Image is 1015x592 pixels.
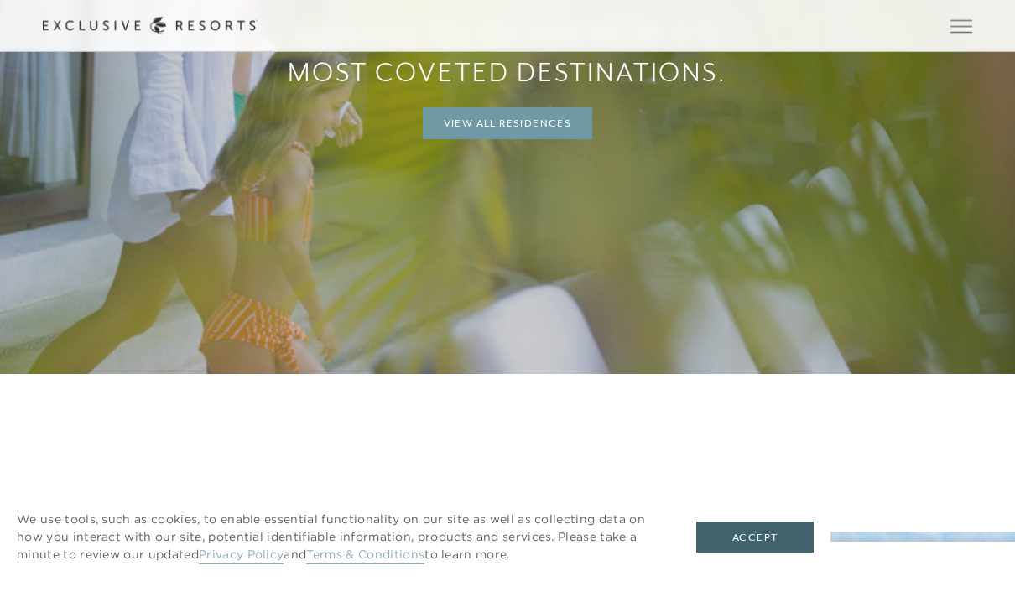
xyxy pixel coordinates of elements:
[17,511,663,563] p: We use tools, such as cookies, to enable essential functionality on our site as well as collectin...
[423,107,593,139] a: View All Residences
[696,522,814,553] button: Accept
[950,20,972,32] button: Open navigation
[306,547,424,564] a: Terms & Conditions
[199,547,284,564] a: Privacy Policy
[266,17,749,91] h3: EXPLORE 75+ OF THE WORLD’S MOST COVETED DESTINATIONS.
